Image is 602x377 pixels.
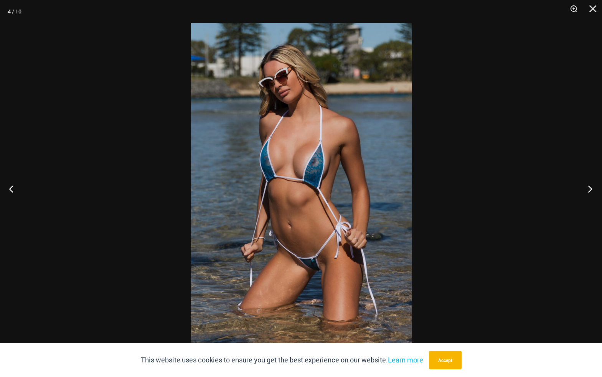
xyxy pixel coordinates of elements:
[388,355,423,364] a: Learn more
[191,23,412,354] img: Waves Breaking Ocean 312 Top 456 Bottom 10
[573,170,602,208] button: Next
[429,351,462,369] button: Accept
[141,354,423,366] p: This website uses cookies to ensure you get the best experience on our website.
[8,6,21,17] div: 4 / 10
